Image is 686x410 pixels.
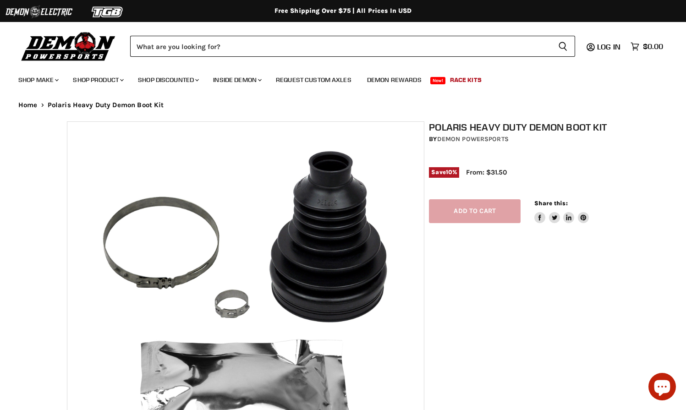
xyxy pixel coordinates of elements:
h1: Polaris Heavy Duty Demon Boot Kit [429,121,624,133]
a: Shop Make [11,71,64,89]
span: Save % [429,167,459,177]
span: Share this: [534,200,567,207]
span: 10 [446,169,452,175]
span: $0.00 [643,42,663,51]
a: Shop Discounted [131,71,204,89]
a: Log in [593,43,626,51]
a: Request Custom Axles [269,71,358,89]
img: Demon Powersports [18,30,119,62]
input: Search [130,36,551,57]
aside: Share this: [534,199,589,224]
a: Demon Rewards [360,71,428,89]
form: Product [130,36,575,57]
span: Log in [597,42,620,51]
span: New! [430,77,446,84]
inbox-online-store-chat: Shopify online store chat [646,373,679,403]
a: Home [18,101,38,109]
span: From: $31.50 [466,168,507,176]
ul: Main menu [11,67,661,89]
a: Inside Demon [206,71,267,89]
a: Demon Powersports [437,135,509,143]
a: Race Kits [443,71,488,89]
button: Search [551,36,575,57]
span: Polaris Heavy Duty Demon Boot Kit [48,101,164,109]
a: Shop Product [66,71,129,89]
div: by [429,134,624,144]
a: $0.00 [626,40,668,53]
img: TGB Logo 2 [73,3,142,21]
img: Demon Electric Logo 2 [5,3,73,21]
